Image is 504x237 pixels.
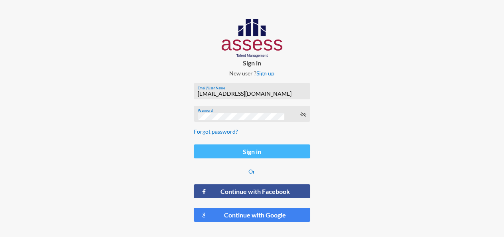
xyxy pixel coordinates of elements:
[194,184,311,198] button: Continue with Facebook
[187,59,317,67] p: Sign in
[187,70,317,77] p: New user ?
[194,128,238,135] a: Forgot password?
[256,70,274,77] a: Sign up
[222,19,283,57] img: AssessLogoo.svg
[194,168,311,175] p: Or
[198,91,306,97] input: Email/User Name
[194,208,311,222] button: Continue with Google
[194,144,311,158] button: Sign in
